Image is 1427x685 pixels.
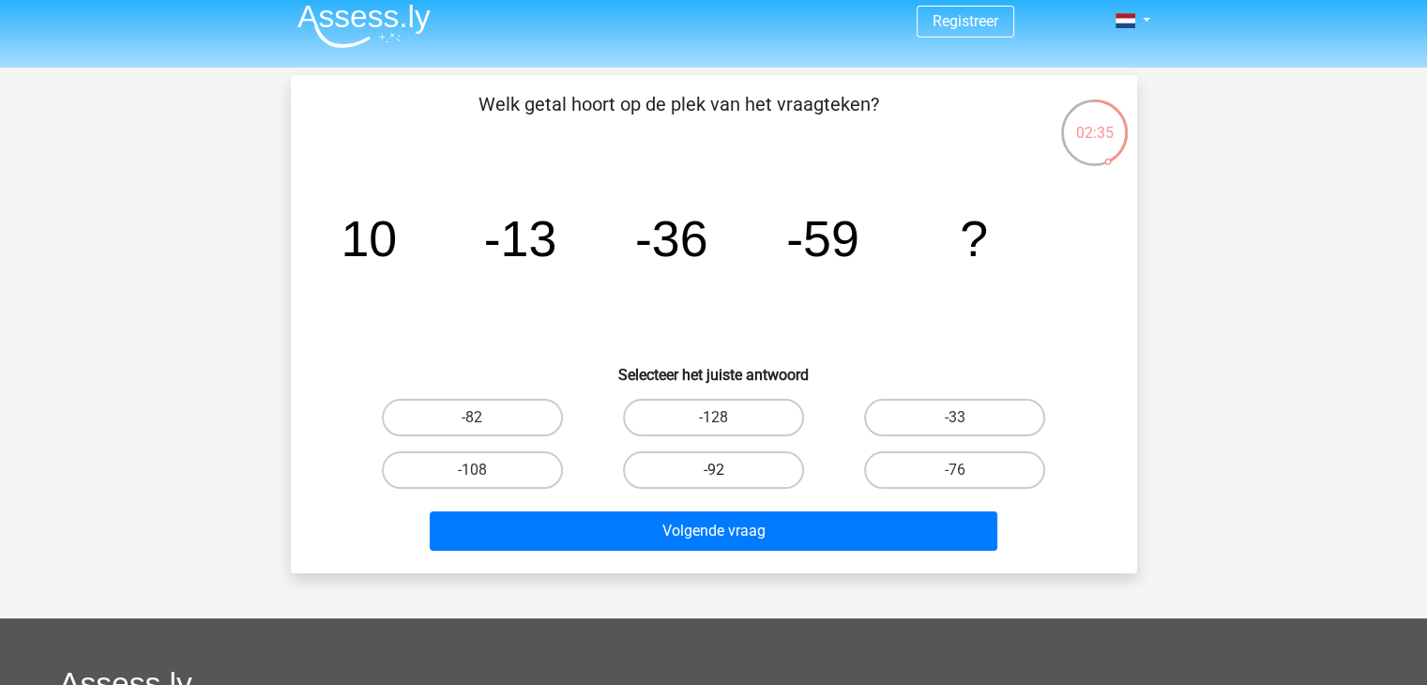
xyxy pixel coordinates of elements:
tspan: -59 [786,210,859,266]
label: -82 [382,399,563,436]
tspan: ? [960,210,988,266]
h6: Selecteer het juiste antwoord [321,351,1107,384]
a: Registreer [933,12,998,30]
label: -128 [623,399,804,436]
p: Welk getal hoort op de plek van het vraagteken? [321,90,1037,146]
label: -92 [623,451,804,489]
tspan: -13 [483,210,556,266]
label: -76 [864,451,1045,489]
tspan: -36 [634,210,707,266]
img: Assessly [297,4,431,48]
div: 02:35 [1059,98,1130,145]
label: -108 [382,451,563,489]
tspan: 10 [341,210,397,266]
button: Volgende vraag [430,511,997,551]
label: -33 [864,399,1045,436]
